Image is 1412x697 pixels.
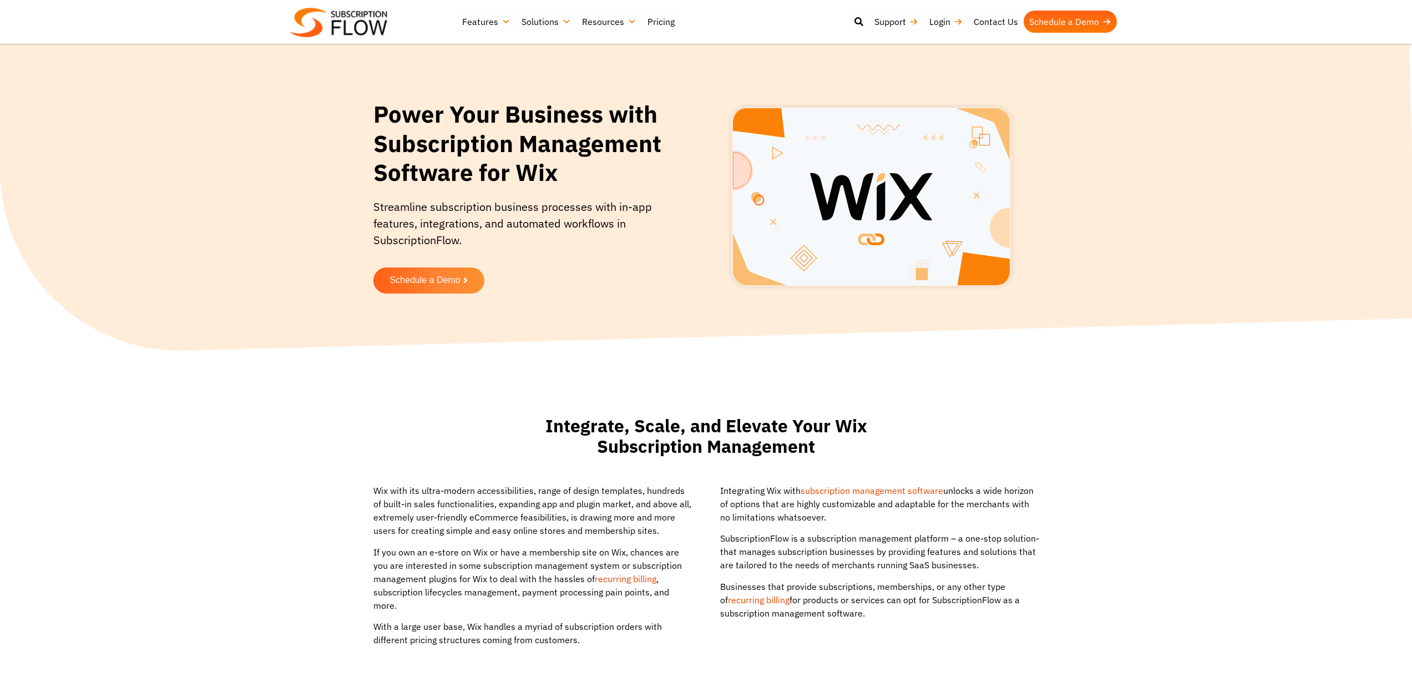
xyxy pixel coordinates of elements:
a: Login [924,11,968,33]
p: Integrating Wix with unlocks a wide horizon of options that are highly customizable and adaptable... [720,484,1039,524]
h2: Integrate, Scale, and Elevate Your Wix Subscription Management [518,416,895,457]
a: Support [869,11,924,33]
a: subscription management software [801,485,943,496]
a: recurring billing [728,594,789,605]
span: Schedule a Demo [389,276,460,285]
p: With a large user base, Wix handles a myriad of subscription orders with different pricing struct... [373,620,692,647]
a: Schedule a Demo [373,267,484,294]
p: SubscriptionFlow is a subscription management platform – a one-stop solution- that manages subscr... [720,532,1039,572]
p: If you own an e-store on Wix or have a membership site on Wix, chances are you are interested in ... [373,546,692,612]
img: Subscriptionflow [290,8,387,37]
a: Pricing [642,11,680,33]
p: Wix with its ultra-modern accessibilities, range of design templates, hundreds of built-in sales ... [373,484,692,537]
p: Businesses that provide subscriptions, memberships, or any other type of for products or services... [720,580,1039,620]
a: Schedule a Demo [1024,11,1117,33]
a: Resources [576,11,642,33]
a: recurring billing [595,573,656,584]
a: Solutions [516,11,576,33]
h1: Power Your Business with Subscription Management Software for Wix [373,100,676,188]
a: Contact Us [968,11,1024,33]
a: Features [457,11,516,33]
p: Streamline subscription business processes with in-app features, integrations, and automated work... [373,199,676,260]
img: Subscription-management-software-for-Wix [731,107,1011,287]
